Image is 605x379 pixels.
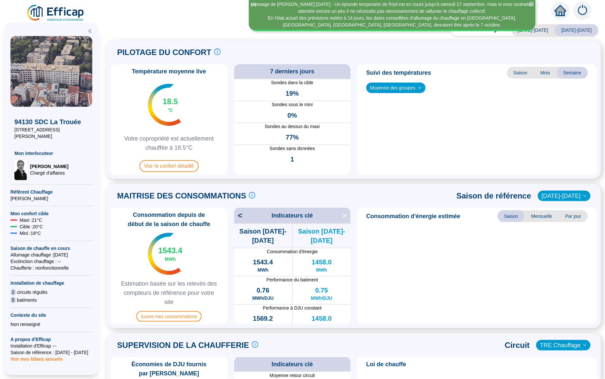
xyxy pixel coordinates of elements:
[234,79,351,86] span: Sondes dans la cible
[583,343,587,347] span: down
[253,314,273,323] span: 1569.2
[10,210,92,217] span: Mon confort cible
[10,349,92,356] span: Saison de référence : [DATE] - [DATE]
[14,117,88,126] span: 94130 SDC La Trouée
[10,289,16,295] span: 2
[311,295,332,301] span: MWh/DJU
[26,4,85,22] img: efficap energie logo
[574,1,592,20] img: alerts
[534,67,557,79] span: Mois
[234,101,351,108] span: Sondes sous le mini
[88,29,92,33] span: double-left
[214,48,221,55] span: info-circle
[290,155,294,164] span: 1
[366,68,431,77] span: Suivi des températures
[30,163,68,170] span: [PERSON_NAME]
[10,280,92,286] span: Installation de chauffage
[10,297,16,303] span: 5
[249,192,255,199] span: info-circle
[315,286,328,295] span: 0.75
[10,258,92,265] span: Exctinction chauffage : --
[10,195,92,202] span: [PERSON_NAME]
[252,341,258,348] span: info-circle
[113,360,225,378] span: Économies de DJU fournis par [PERSON_NAME]
[234,248,351,255] span: Consommation d'énergie
[457,191,531,201] span: Saison de référence
[366,360,406,369] span: Loi de chauffe
[272,360,313,369] span: Indicateurs clé
[10,189,92,195] span: Référent Chauffage
[540,340,587,350] span: TRE Chauffage
[148,233,181,275] img: indicateur températures
[113,279,225,307] span: Estimation basée sur les relevés des compteurs de référence pour votre site
[20,230,41,237] span: Mini : 19 °C
[286,133,299,142] span: 77%
[252,295,273,301] span: MWh/DJU
[10,312,92,318] span: Contexte du site
[117,191,246,201] span: MAITRISE DES CONSOMMATIONS
[10,245,92,252] span: Saison de chauffe en cours
[20,217,42,223] span: Maxi : 21 °C
[525,210,559,222] span: Mensuelle
[113,210,225,229] span: Consommation depuis de début de la saison de chauffe
[128,67,210,76] span: Température moyenne live
[250,2,256,7] i: 1 / 2
[20,223,43,230] span: Cible : 20 °C
[370,83,422,93] span: Moyenne des groupes
[312,257,332,267] span: 1458.0
[148,84,181,126] img: indicateur températures
[17,289,47,295] span: circuits régulés
[316,267,327,273] span: MWh
[163,96,178,107] span: 18.5
[234,145,351,152] span: Sondes sans données
[270,67,314,76] span: 7 derniers jours
[14,150,88,157] span: Mon interlocuteur
[366,212,460,221] span: Consommation d'énergie estimée
[158,245,182,256] span: 1543.4
[555,5,566,16] span: home
[542,191,587,201] span: 2022-2023
[17,297,37,303] span: batiments
[10,352,63,362] span: Voir mes bilans annuels
[234,372,351,379] span: Moyenne retour circuit
[250,1,535,15] div: Message de [PERSON_NAME] [DATE] - Un épisode temporaire de froid est en cours jusqu'à samedi 27 s...
[293,227,351,245] span: Saison [DATE]-[DATE]
[253,257,273,267] span: 1543.4
[168,107,173,113] span: °C
[555,24,598,36] span: [DATE]-[DATE]
[10,265,92,271] span: Chaufferie : non fonctionnelle
[234,276,351,283] span: Performance du batiment
[113,134,225,152] span: Votre copropriété est actuellement chauffée à 18.5°C
[505,340,530,351] span: Circuit
[234,227,292,245] span: Saison [DATE]-[DATE]
[139,160,199,172] span: Voir le confort détaillé
[30,170,68,176] span: Chargé d'affaires
[234,123,351,130] span: Sondes au dessus du maxi
[257,267,268,273] span: MWh
[507,67,534,79] span: Saison
[136,311,202,322] span: Suivre mes consommations
[286,89,299,98] span: 19%
[257,323,268,330] span: MWh
[10,252,92,258] span: Allumage chauffage : [DATE]
[234,305,351,311] span: Performance à DJU constant
[10,343,92,349] span: Installation d'Efficap : --
[312,314,332,323] span: 1458.0
[272,211,313,220] span: Indicateurs clé
[529,2,534,6] span: close-circle
[498,210,525,222] span: Saison
[10,321,92,328] div: Non renseigné
[557,67,588,79] span: Semaine
[117,47,211,58] span: PILOTAGE DU CONFORT
[117,340,249,351] span: SUPERVISION DE LA CHAUFFERIE
[257,286,269,295] span: 0.76
[165,256,176,262] span: MWh
[234,210,243,221] span: <
[583,194,587,198] span: down
[316,323,327,330] span: MWh
[418,86,422,90] span: down
[559,210,588,222] span: Par jour
[14,126,88,140] span: [STREET_ADDRESS][PERSON_NAME]
[10,336,92,343] span: A propos d'Efficap
[250,15,535,28] div: En l'état actuel des prévisions météo à 14 jours, les dates conseillées d'allumage du chauffage e...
